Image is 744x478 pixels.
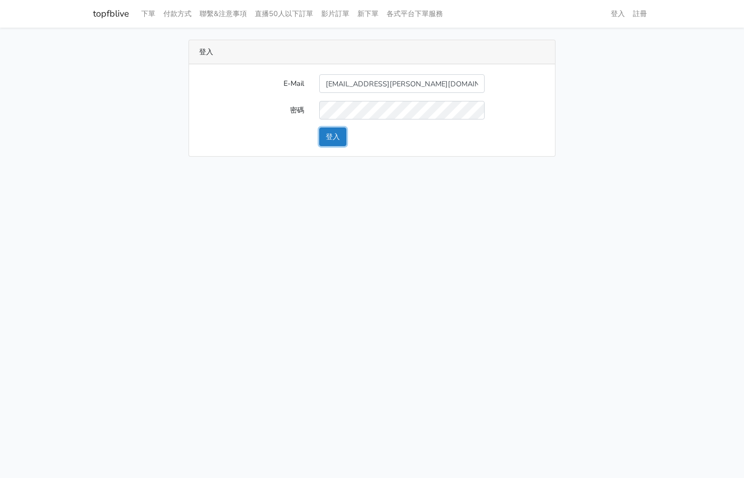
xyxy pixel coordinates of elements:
label: E-Mail [192,74,312,93]
a: 影片訂單 [317,4,353,24]
label: 密碼 [192,101,312,119]
a: 註冊 [629,4,651,24]
button: 登入 [319,128,346,146]
a: topfblive [93,4,129,24]
a: 直播50人以下訂單 [251,4,317,24]
a: 各式平台下單服務 [383,4,447,24]
a: 下單 [137,4,159,24]
a: 新下單 [353,4,383,24]
a: 付款方式 [159,4,196,24]
a: 聯繫&注意事項 [196,4,251,24]
div: 登入 [189,40,555,64]
a: 登入 [607,4,629,24]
